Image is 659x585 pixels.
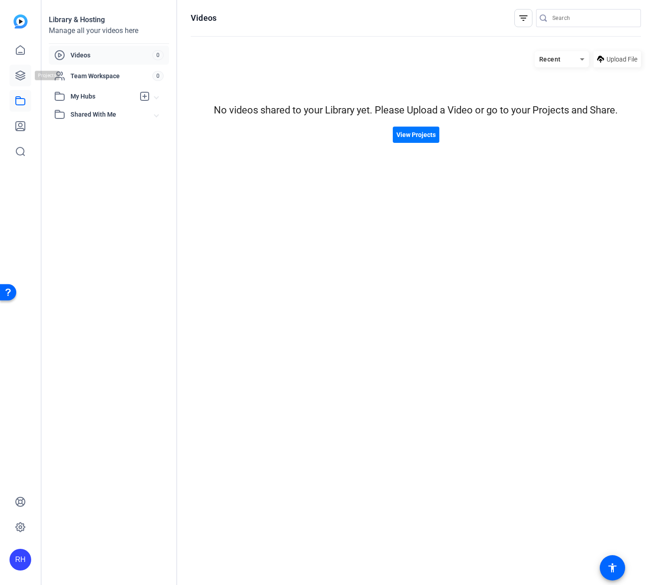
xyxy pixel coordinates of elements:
span: My Hubs [71,92,135,101]
div: No videos shared to your Library yet. Please Upload a Video or go to your Projects and Share. [191,103,641,118]
span: 0 [152,71,164,81]
div: Manage all your videos here [49,25,169,36]
button: View Projects [393,127,439,143]
span: 0 [152,50,164,60]
mat-icon: accessibility [607,562,618,573]
input: Search [552,13,634,24]
div: RH [9,549,31,571]
button: Upload File [593,51,641,67]
div: Library & Hosting [49,14,169,25]
h1: Videos [191,13,217,24]
span: View Projects [396,130,436,140]
span: Recent [539,56,561,63]
mat-icon: filter_list [518,13,529,24]
span: Shared With Me [71,110,155,119]
span: Upload File [607,55,637,64]
div: Projects [35,70,63,81]
mat-expansion-panel-header: Shared With Me [49,105,169,123]
span: Videos [71,51,152,60]
mat-expansion-panel-header: My Hubs [49,87,169,105]
img: blue-gradient.svg [14,14,28,28]
span: Team Workspace [71,71,152,80]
